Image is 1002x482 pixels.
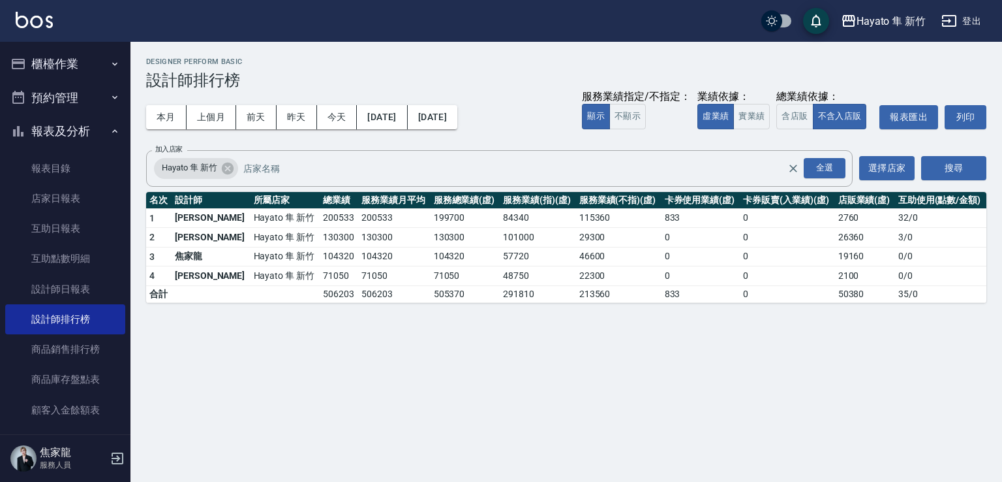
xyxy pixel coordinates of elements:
[661,266,740,286] td: 0
[661,228,740,248] td: 0
[500,285,576,302] td: 291810
[320,228,358,248] td: 130300
[146,192,172,209] th: 名次
[661,285,740,302] td: 833
[172,208,250,228] td: [PERSON_NAME]
[895,285,986,302] td: 35 / 0
[5,184,125,214] a: 店家日報表
[154,161,224,174] span: Hayato 隼 新竹
[277,105,317,129] button: 昨天
[804,158,845,178] div: 全選
[40,446,106,459] h5: 焦家龍
[576,285,661,302] td: 213560
[813,104,867,129] button: 不含入店販
[835,285,895,302] td: 50380
[776,104,813,129] button: 含店販
[733,104,770,129] button: 實業績
[500,266,576,286] td: 48750
[240,157,810,180] input: 店家名稱
[5,395,125,425] a: 顧客入金餘額表
[5,47,125,81] button: 櫃檯作業
[250,208,320,228] td: Hayato 隼 新竹
[740,266,834,286] td: 0
[5,304,125,334] a: 設計師排行榜
[803,8,829,34] button: save
[250,192,320,209] th: 所屬店家
[431,266,500,286] td: 71050
[784,159,802,178] button: Clear
[16,12,53,28] img: Logo
[320,266,358,286] td: 71050
[697,104,734,129] button: 虛業績
[5,364,125,394] a: 商品庫存盤點表
[317,105,357,129] button: 今天
[5,274,125,304] a: 設計師日報表
[500,208,576,228] td: 84340
[154,158,238,179] div: Hayato 隼 新竹
[582,104,610,129] button: 顯示
[945,105,986,129] button: 列印
[431,285,500,302] td: 505370
[149,270,155,281] span: 4
[358,266,431,286] td: 71050
[835,192,895,209] th: 店販業績(虛)
[5,214,125,244] a: 互助日報表
[236,105,277,129] button: 前天
[320,247,358,266] td: 104320
[921,156,986,180] button: 搜尋
[146,105,187,129] button: 本月
[155,144,183,154] label: 加入店家
[835,247,895,266] td: 19160
[408,105,457,129] button: [DATE]
[172,228,250,248] td: [PERSON_NAME]
[320,192,358,209] th: 總業績
[187,105,236,129] button: 上個月
[835,228,895,248] td: 26360
[661,208,740,228] td: 833
[895,192,986,209] th: 互助使用(點數/金額)
[576,266,661,286] td: 22300
[250,266,320,286] td: Hayato 隼 新竹
[776,90,873,104] div: 總業績依據：
[500,228,576,248] td: 101000
[5,81,125,115] button: 預約管理
[146,192,986,303] table: a dense table
[857,13,926,29] div: Hayato 隼 新竹
[146,71,986,89] h3: 設計師排行榜
[661,192,740,209] th: 卡券使用業績(虛)
[40,459,106,471] p: 服務人員
[740,228,834,248] td: 0
[358,192,431,209] th: 服務業績月平均
[661,247,740,266] td: 0
[740,192,834,209] th: 卡券販賣(入業績)(虛)
[895,228,986,248] td: 3 / 0
[697,90,770,104] div: 業績依據：
[582,90,691,104] div: 服務業績指定/不指定：
[500,247,576,266] td: 57720
[835,208,895,228] td: 2760
[358,285,431,302] td: 506203
[895,266,986,286] td: 0 / 0
[431,228,500,248] td: 130300
[740,208,834,228] td: 0
[895,247,986,266] td: 0 / 0
[835,266,895,286] td: 2100
[358,228,431,248] td: 130300
[936,9,986,33] button: 登出
[5,153,125,184] a: 報表目錄
[576,247,661,266] td: 46600
[879,105,938,129] button: 報表匯出
[431,247,500,266] td: 104320
[149,251,155,262] span: 3
[358,208,431,228] td: 200533
[320,285,358,302] td: 506203
[431,208,500,228] td: 199700
[250,247,320,266] td: Hayato 隼 新竹
[740,285,834,302] td: 0
[576,208,661,228] td: 115360
[836,8,931,35] button: Hayato 隼 新竹
[172,266,250,286] td: [PERSON_NAME]
[895,208,986,228] td: 32 / 0
[358,247,431,266] td: 104320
